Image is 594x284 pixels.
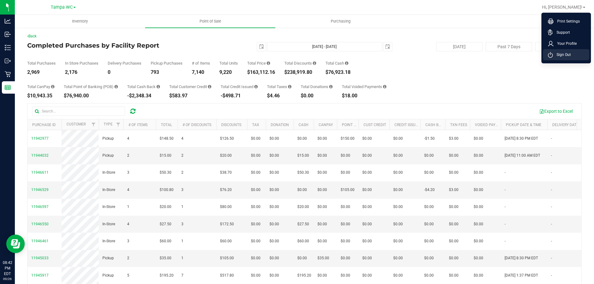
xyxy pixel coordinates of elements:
span: Pickup [102,136,114,142]
span: $0.00 [317,273,327,278]
span: - [505,221,506,227]
span: $0.00 [393,238,403,244]
i: Sum of the successful, non-voided CanPay payment transactions for all purchases in the date range. [51,85,54,89]
span: Pickup [102,153,114,159]
inline-svg: Inbound [5,31,11,37]
span: $0.00 [251,255,260,261]
span: $35.00 [317,255,329,261]
span: $0.00 [393,153,403,159]
iframe: Resource center [6,235,25,253]
span: $0.00 [393,170,403,176]
a: Credit Issued [394,123,420,127]
span: $35.00 [160,255,171,261]
span: $0.00 [474,221,483,227]
i: Sum of the cash-back amounts from rounded-up electronic payments for all purchases in the date ra... [157,85,160,89]
div: $583.97 [169,93,211,98]
span: $0.00 [393,273,403,278]
div: In Store Purchases [65,61,98,65]
span: 2 [181,170,183,176]
span: 5 [127,273,129,278]
span: $105.00 [220,255,234,261]
span: 4 [181,136,183,142]
span: 7 [181,273,183,278]
span: $0.00 [341,273,350,278]
span: $15.00 [160,153,171,159]
span: $0.00 [251,136,260,142]
a: Voided Payment [475,123,506,127]
span: In-Store [102,238,115,244]
button: [DATE] [436,42,483,51]
span: - [551,136,552,142]
span: $0.00 [251,273,260,278]
button: Past 30 Days [535,42,582,51]
span: select [383,42,392,51]
a: Pickup Date & Time [506,123,541,127]
div: Delivery Purchases [108,61,141,65]
span: $0.00 [341,255,350,261]
span: $0.00 [474,273,483,278]
a: # of Items [128,123,148,127]
a: Cust Credit [364,123,386,127]
span: $0.00 [269,204,279,210]
span: $0.00 [424,273,434,278]
span: - [551,153,552,159]
span: 4 [127,221,129,227]
span: 11944032 [31,153,49,158]
span: 11942977 [31,136,49,141]
span: - [551,238,552,244]
span: $0.00 [297,187,307,193]
span: $20.00 [297,204,309,210]
inline-svg: Inventory [5,45,11,51]
span: $0.00 [269,238,279,244]
span: $0.00 [362,221,372,227]
span: $0.00 [449,153,458,159]
span: Print Settings [553,18,580,24]
a: Txn Fees [450,123,467,127]
span: $0.00 [424,170,434,176]
span: $27.50 [297,221,309,227]
span: $0.00 [317,187,327,193]
a: Point of Banking (POB) [342,123,386,127]
span: $0.00 [424,238,434,244]
span: Inventory [64,19,96,24]
span: Sign Out [553,52,571,58]
span: - [505,204,506,210]
span: $195.20 [297,273,311,278]
span: $0.00 [474,255,483,261]
div: Total Cash [325,61,351,65]
span: $0.00 [317,170,327,176]
span: $0.00 [393,136,403,142]
div: $163,112.16 [247,70,275,75]
span: $15.00 [297,153,309,159]
div: Pickup Purchases [151,61,183,65]
span: $0.00 [341,221,350,227]
span: $60.00 [297,238,309,244]
i: Sum of all account credit issued for all refunds from returned purchases in the date range. [254,85,258,89]
a: Filter [88,119,99,130]
div: 0 [108,70,141,75]
span: $0.00 [251,238,260,244]
span: $0.00 [449,238,458,244]
span: $0.00 [269,170,279,176]
span: $0.00 [424,204,434,210]
span: $0.00 [393,204,403,210]
span: $60.00 [160,238,171,244]
div: $238,919.80 [284,70,316,75]
span: $0.00 [362,170,372,176]
div: 7,140 [192,70,210,75]
span: 4 [127,136,129,142]
span: $0.00 [362,255,372,261]
div: Total Voided Payments [342,85,386,89]
span: $0.00 [251,221,260,227]
a: Inventory [15,15,145,28]
div: Total Discounts [284,61,316,65]
a: CanPay [319,123,333,127]
span: $0.00 [474,238,483,244]
span: $0.00 [251,187,260,193]
span: In-Store [102,204,115,210]
span: 3 [127,238,129,244]
span: $0.00 [317,153,327,159]
a: Customer [67,122,86,126]
span: $0.00 [449,204,458,210]
span: -$4.20 [424,187,435,193]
